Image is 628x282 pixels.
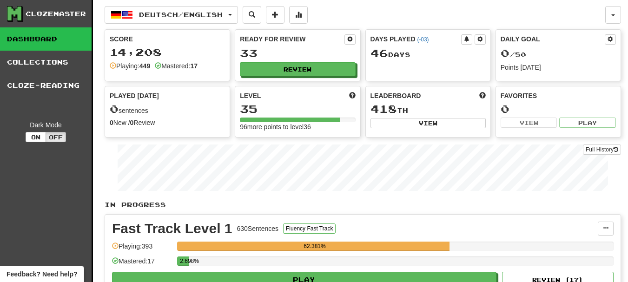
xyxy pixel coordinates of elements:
button: Fluency Fast Track [283,223,336,234]
div: 2.698% [180,256,189,266]
span: Score more points to level up [349,91,356,100]
span: Level [240,91,261,100]
div: New / Review [110,118,225,127]
button: Deutsch/English [105,6,238,24]
div: Mastered: 17 [112,256,172,272]
div: Playing: [110,61,150,71]
strong: 0 [110,119,113,126]
div: Days Played [370,34,461,44]
span: 46 [370,46,388,59]
div: Mastered: [155,61,198,71]
div: Ready for Review [240,34,344,44]
button: View [501,118,557,128]
div: Points [DATE] [501,63,616,72]
strong: 449 [139,62,150,70]
p: In Progress [105,200,621,210]
strong: 0 [130,119,134,126]
div: Fast Track Level 1 [112,222,232,236]
span: 0 [110,102,119,115]
a: Full History [583,144,621,155]
div: 33 [240,47,355,59]
div: Day s [370,47,486,59]
div: 630 Sentences [237,224,279,233]
div: th [370,103,486,115]
button: Search sentences [243,6,261,24]
div: Daily Goal [501,34,605,45]
div: Dark Mode [7,120,85,130]
a: (-03) [417,36,429,43]
span: Open feedback widget [7,269,77,279]
button: Play [559,118,616,128]
span: / 50 [501,51,526,59]
span: Played [DATE] [110,91,159,100]
div: Favorites [501,91,616,100]
button: Add sentence to collection [266,6,284,24]
div: Clozemaster [26,9,86,19]
button: Off [46,132,66,142]
div: 14,208 [110,46,225,58]
div: 35 [240,103,355,115]
strong: 17 [190,62,198,70]
div: Score [110,34,225,44]
span: Deutsch / English [139,11,223,19]
button: Review [240,62,355,76]
button: On [26,132,46,142]
span: This week in points, UTC [479,91,486,100]
div: 62.381% [180,242,450,251]
span: 0 [501,46,509,59]
button: More stats [289,6,308,24]
div: 96 more points to level 36 [240,122,355,131]
div: 0 [501,103,616,115]
div: sentences [110,103,225,115]
div: Playing: 393 [112,242,172,257]
span: 418 [370,102,397,115]
span: Leaderboard [370,91,421,100]
button: View [370,118,486,128]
